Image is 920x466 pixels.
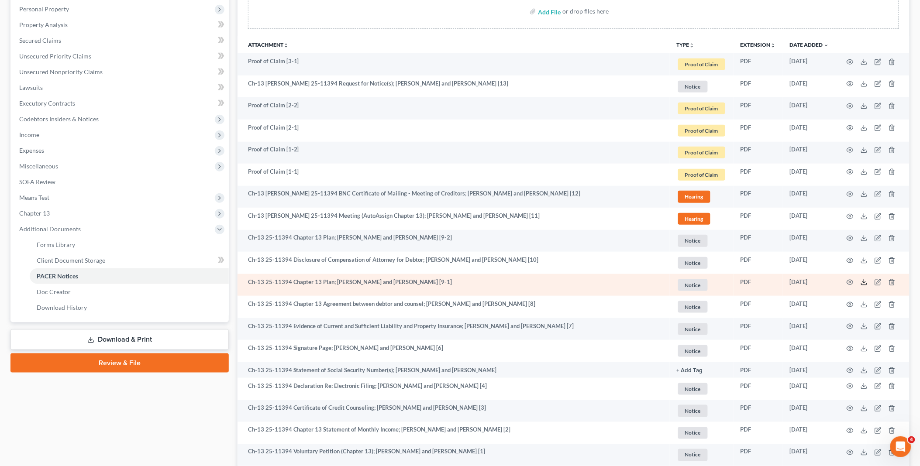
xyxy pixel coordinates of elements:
a: Extensionunfold_more [741,41,776,48]
span: Notice [678,345,708,357]
td: PDF [734,274,783,296]
td: [DATE] [783,252,836,274]
a: Hearing [677,212,727,226]
button: TYPEunfold_more [677,42,695,48]
td: Ch-13 25-11394 Chapter 13 Agreement between debtor and counsel; [PERSON_NAME] and [PERSON_NAME] [8] [238,296,670,318]
span: Hearing [678,191,710,202]
td: Ch-13 25-11394 Disclosure of Compensation of Attorney for Debtor; [PERSON_NAME] and [PERSON_NAME]... [238,252,670,274]
span: Unsecured Priority Claims [19,52,91,60]
td: PDF [734,97,783,120]
a: Notice [677,79,727,94]
td: Ch-13 25-11394 Chapter 13 Plan; [PERSON_NAME] and [PERSON_NAME] [9-2] [238,230,670,252]
td: PDF [734,340,783,362]
a: Lawsuits [12,80,229,96]
span: Hearing [678,213,710,225]
i: expand_more [824,43,829,48]
a: Executory Contracts [12,96,229,111]
td: [DATE] [783,120,836,142]
a: Property Analysis [12,17,229,33]
span: Doc Creator [37,288,71,295]
td: PDF [734,75,783,98]
span: Notice [678,235,708,247]
a: Hearing [677,189,727,204]
span: 4 [908,436,915,443]
div: or drop files here [562,7,609,16]
span: Notice [678,427,708,439]
a: Review & File [10,353,229,373]
td: PDF [734,296,783,318]
span: Codebtors Insiders & Notices [19,115,99,123]
a: Notice [677,233,727,248]
a: Download History [30,300,229,315]
td: PDF [734,186,783,208]
a: Unsecured Nonpriority Claims [12,64,229,80]
a: Notice [677,404,727,418]
td: [DATE] [783,230,836,252]
td: Proof of Claim [2-2] [238,97,670,120]
span: Expenses [19,147,44,154]
td: [DATE] [783,186,836,208]
td: Ch-13 25-11394 Chapter 13 Statement of Monthly Income; [PERSON_NAME] and [PERSON_NAME] [2] [238,422,670,444]
a: Client Document Storage [30,253,229,268]
span: Notice [678,405,708,417]
td: [DATE] [783,400,836,422]
span: Notice [678,383,708,395]
span: Notice [678,81,708,93]
td: Ch-13 [PERSON_NAME] 25-11394 BNC Certificate of Mailing - Meeting of Creditors; [PERSON_NAME] and... [238,186,670,208]
td: Ch-13 25-11394 Declaration Re: Electronic Filing; [PERSON_NAME] and [PERSON_NAME] [4] [238,378,670,400]
span: Notice [678,323,708,335]
td: PDF [734,164,783,186]
td: PDF [734,53,783,75]
a: Doc Creator [30,284,229,300]
a: Secured Claims [12,33,229,48]
td: PDF [734,142,783,164]
td: Proof of Claim [3-1] [238,53,670,75]
td: Proof of Claim [1-1] [238,164,670,186]
td: [DATE] [783,164,836,186]
span: Personal Property [19,5,69,13]
td: PDF [734,252,783,274]
span: Forms Library [37,241,75,248]
span: Notice [678,301,708,313]
span: Notice [678,279,708,291]
td: PDF [734,378,783,400]
td: Proof of Claim [1-2] [238,142,670,164]
td: [DATE] [783,274,836,296]
td: PDF [734,422,783,444]
td: Ch-13 25-11394 Certificate of Credit Counseling; [PERSON_NAME] and [PERSON_NAME] [3] [238,400,670,422]
a: Notice [677,256,727,270]
a: + Add Tag [677,366,727,374]
a: Unsecured Priority Claims [12,48,229,64]
a: Notice [677,300,727,314]
a: Download & Print [10,329,229,350]
span: Additional Documents [19,225,81,233]
span: Lawsuits [19,84,43,91]
span: Income [19,131,39,138]
span: Notice [678,257,708,269]
td: [DATE] [783,422,836,444]
span: PACER Notices [37,272,78,280]
iframe: Intercom live chat [890,436,911,457]
td: [DATE] [783,97,836,120]
td: PDF [734,120,783,142]
i: unfold_more [689,43,695,48]
span: Property Analysis [19,21,68,28]
a: PACER Notices [30,268,229,284]
td: PDF [734,400,783,422]
span: Proof of Claim [678,103,725,114]
span: Secured Claims [19,37,61,44]
span: Proof of Claim [678,58,725,70]
button: + Add Tag [677,368,703,373]
a: Notice [677,344,727,358]
span: Download History [37,304,87,311]
td: PDF [734,208,783,230]
span: Proof of Claim [678,125,725,137]
span: Unsecured Nonpriority Claims [19,68,103,75]
span: Miscellaneous [19,162,58,170]
span: Proof of Claim [678,147,725,158]
td: [DATE] [783,362,836,378]
td: [DATE] [783,318,836,340]
td: Ch-13 25-11394 Signature Page; [PERSON_NAME] and [PERSON_NAME] [6] [238,340,670,362]
span: Proof of Claim [678,169,725,181]
td: PDF [734,362,783,378]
